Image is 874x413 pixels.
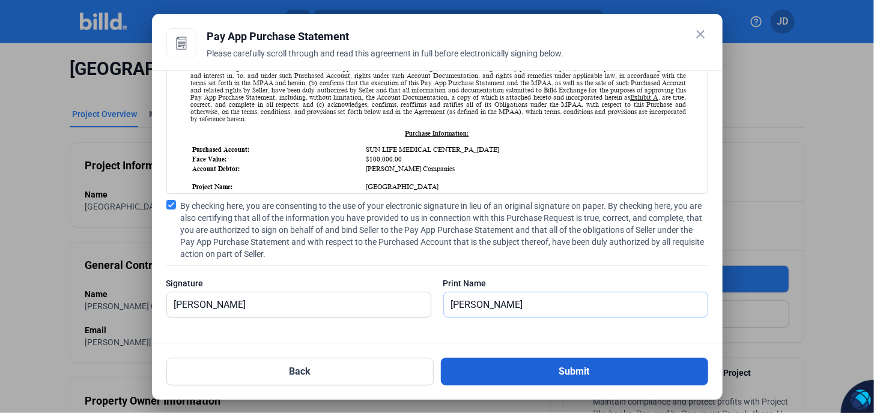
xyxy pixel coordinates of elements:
span: By checking here, you are consenting to the use of your electronic signature in lieu of an origin... [181,200,708,260]
div: By signing below: Seller (a) hereby sells, assigns, transfers, sets over, and conveys all of its ... [191,50,687,122]
div: Please carefully scroll through and read this agreement in full before electronically signing below. [207,47,708,74]
td: Project Address: [192,192,365,200]
td: Face Value: [192,155,365,163]
input: Print Name [444,292,708,317]
span: [PERSON_NAME] Companies [366,165,455,172]
td: $100,000.00 [365,155,685,163]
div: Pay App Purchase Statement [207,28,708,45]
u: Purchase Information: [405,130,469,137]
td: SUN LIFE MEDICAL CENTER_PA_[DATE] [365,145,685,154]
input: Signature [167,292,417,317]
div: Print Name [443,277,708,289]
button: Back [166,358,434,385]
td: Account Debtor: [192,164,365,173]
span: [GEOGRAPHIC_DATA][PERSON_NAME] [366,193,494,200]
u: Exhibit A [630,94,658,101]
mat-icon: close [694,27,708,41]
td: Project Name: [192,182,365,191]
div: Signature [166,277,431,289]
button: Submit [441,358,708,385]
td: [GEOGRAPHIC_DATA] [365,182,685,191]
td: Purchased Account: [192,145,365,154]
